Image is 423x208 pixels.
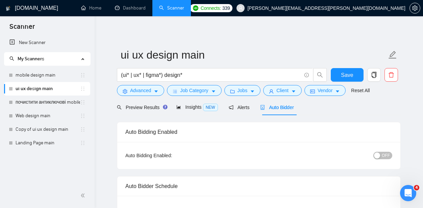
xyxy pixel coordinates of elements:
span: idcard [310,89,315,94]
span: 4 [414,185,419,190]
span: caret-down [335,89,340,94]
span: robot [260,105,265,110]
span: Preview Results [117,105,166,110]
button: Save [331,68,364,82]
span: holder [80,72,85,78]
li: почистити антиключові mobile design main [4,96,90,109]
span: setting [123,89,127,94]
a: mobile design main [16,68,80,82]
span: holder [80,127,85,132]
div: Tooltip anchor [162,104,168,110]
button: userClientcaret-down [263,85,302,96]
input: Search Freelance Jobs... [121,71,301,79]
span: caret-down [211,89,216,94]
li: New Scanner [4,36,90,49]
span: NEW [203,104,218,111]
iframe: Intercom live chat [400,185,416,201]
a: New Scanner [9,36,85,49]
button: idcardVendorcaret-down [304,85,346,96]
span: holder [80,113,85,119]
div: Auto Bidding Enabled [125,122,392,142]
span: Insights [176,104,218,110]
div: Auto Bidder Schedule [125,176,392,196]
span: Auto Bidder [260,105,294,110]
div: Auto Bidding Enabled: [125,152,214,159]
span: edit [388,50,397,59]
span: Client [276,87,289,94]
span: area-chart [176,105,181,109]
span: Advanced [130,87,151,94]
span: double-left [80,192,87,199]
li: Landing Page main [4,136,90,150]
a: Copy of ui ux design main [16,123,80,136]
span: holder [80,140,85,146]
button: setting [409,3,420,14]
button: delete [384,68,398,82]
button: settingAdvancedcaret-down [117,85,164,96]
span: caret-down [291,89,296,94]
span: holder [80,86,85,91]
span: Job Category [180,87,208,94]
span: search [9,56,14,61]
input: Scanner name... [121,46,387,63]
span: holder [80,100,85,105]
li: ui ux design main [4,82,90,96]
span: bars [173,89,177,94]
span: caret-down [154,89,158,94]
span: My Scanners [18,56,44,62]
button: search [313,68,327,82]
a: searchScanner [159,5,184,11]
a: Web design main [16,109,80,123]
span: Alerts [229,105,250,110]
span: search [314,72,326,78]
span: info-circle [304,73,309,77]
a: dashboardDashboard [115,5,146,11]
a: Reset All [351,87,370,94]
button: barsJob Categorycaret-down [167,85,221,96]
span: delete [385,72,398,78]
a: почистити антиключові mobile design main [16,96,80,109]
li: Copy of ui ux design main [4,123,90,136]
button: folderJobscaret-down [224,85,261,96]
a: homeHome [81,5,101,11]
li: Web design main [4,109,90,123]
span: caret-down [250,89,255,94]
a: ui ux design main [16,82,80,96]
img: logo [6,3,10,14]
span: folder [230,89,235,94]
span: Connects: [201,4,221,12]
span: search [117,105,122,110]
span: Jobs [238,87,248,94]
a: setting [409,5,420,11]
span: Save [341,71,353,79]
span: notification [229,105,233,110]
span: My Scanners [9,56,44,62]
span: user [238,6,243,11]
a: Landing Page main [16,136,80,150]
span: Scanner [4,22,40,36]
img: upwork-logo.png [193,5,198,11]
li: mobile design main [4,68,90,82]
span: 339 [222,4,230,12]
span: Vendor [318,87,332,94]
span: user [269,89,274,94]
span: copy [368,72,380,78]
button: copy [367,68,381,82]
span: OFF [382,152,390,159]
